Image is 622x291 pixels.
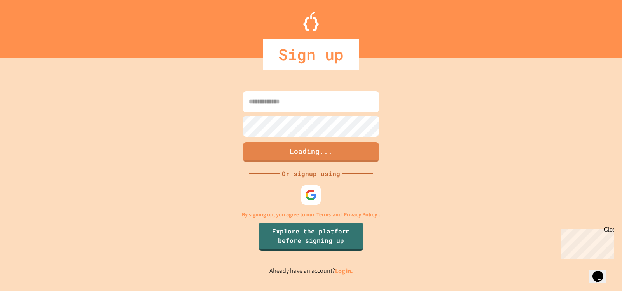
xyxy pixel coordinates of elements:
p: By signing up, you agree to our and . [242,211,381,219]
p: Already have an account? [269,266,353,276]
img: Logo.svg [303,12,319,31]
div: Or signup using [280,169,342,178]
a: Terms [316,211,331,219]
a: Log in. [335,267,353,275]
div: Sign up [263,39,359,70]
a: Explore the platform before signing up [259,223,363,251]
img: google-icon.svg [305,189,317,201]
button: Loading... [243,142,379,162]
iframe: chat widget [589,260,614,283]
div: Chat with us now!Close [3,3,54,49]
a: Privacy Policy [344,211,377,219]
iframe: chat widget [557,226,614,259]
